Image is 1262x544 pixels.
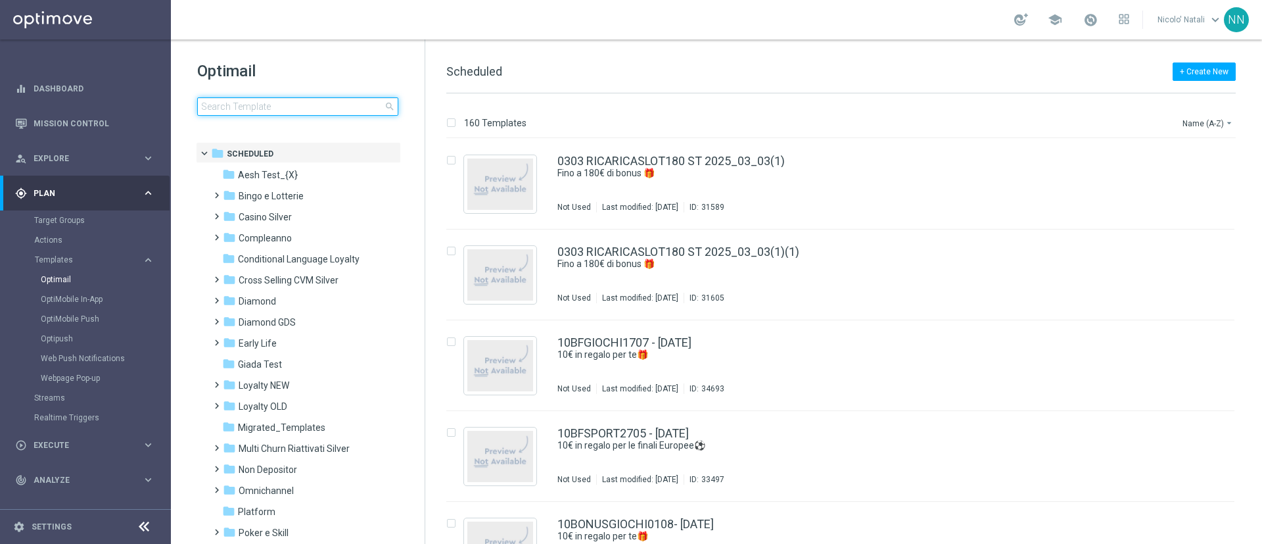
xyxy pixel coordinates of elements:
i: folder [223,462,236,476]
a: 0303 RICARICASLOT180 ST 2025_03_03(1) [557,155,785,167]
span: Migrated_Templates [238,422,325,433]
i: folder [211,147,224,160]
div: Plan [15,187,142,199]
i: keyboard_arrow_right [142,474,154,486]
div: gps_fixed Plan keyboard_arrow_right [14,188,155,199]
div: OptiMobile Push [41,309,170,329]
i: settings [13,521,25,533]
i: folder [222,168,235,181]
button: + Create New [1173,62,1236,81]
a: 10BONUSGIOCHI0108- [DATE] [557,518,714,530]
div: NN [1224,7,1249,32]
div: 31605 [701,293,724,303]
div: Press SPACE to select this row. [433,320,1259,411]
div: Mission Control [14,118,155,129]
span: search [385,101,395,112]
a: 10€ in regalo per te🎁 [557,530,1149,543]
div: Dashboard [15,71,154,106]
a: 10€ in regalo per le finali Europee⚽ [557,439,1149,452]
div: Realtime Triggers [34,408,170,428]
i: folder [223,483,236,497]
button: equalizer Dashboard [14,84,155,94]
i: folder [222,357,235,370]
a: 0303 RICARICASLOT180 ST 2025_03_03(1)(1) [557,246,799,258]
div: Last modified: [DATE] [597,293,684,303]
span: Analyze [34,476,142,484]
span: Platform [238,506,275,518]
i: folder [222,420,235,433]
div: Mission Control [15,106,154,141]
span: Conditional Language Loyalty [238,253,360,265]
div: Fino a 180€ di bonus 🎁​ [557,258,1179,270]
a: Dashboard [34,71,154,106]
div: ID: [684,293,724,303]
span: Early Life [239,337,277,349]
i: person_search [15,153,27,164]
button: Templates keyboard_arrow_right [34,255,155,265]
span: Explore [34,155,142,162]
a: Fino a 180€ di bonus 🎁​ [557,167,1149,180]
div: Explore [15,153,142,164]
div: Press SPACE to select this row. [433,139,1259,230]
span: Casino Silver [239,211,292,223]
div: 34693 [701,383,724,394]
span: Aesh Test_{X} [238,169,298,181]
i: folder [223,294,236,307]
i: folder [223,210,236,223]
button: play_circle_outline Execute keyboard_arrow_right [14,440,155,451]
div: Press SPACE to select this row. [433,230,1259,320]
i: folder [223,315,236,328]
i: folder [222,252,235,265]
div: Actions [34,230,170,250]
span: Execute [34,441,142,449]
i: folder [223,441,236,455]
span: Bingo e Lotterie [239,190,304,202]
div: 10€ in regalo per te🎁 [557,349,1179,361]
i: equalizer [15,83,27,95]
img: noPreview.jpg [467,159,533,210]
div: Webpage Pop-up [41,368,170,388]
h1: Optimail [197,61,398,82]
i: arrow_drop_down [1224,118,1234,128]
i: keyboard_arrow_right [142,439,154,451]
input: Search Template [197,97,398,116]
div: 10€ in regalo per te🎁 [557,530,1179,543]
a: Realtime Triggers [34,412,137,423]
i: play_circle_outline [15,439,27,451]
div: Not Used [557,293,591,303]
img: noPreview.jpg [467,340,533,391]
i: track_changes [15,474,27,486]
i: keyboard_arrow_right [142,187,154,199]
i: folder [223,526,236,539]
div: 33497 [701,474,724,485]
i: folder [222,505,235,518]
i: keyboard_arrow_right [142,152,154,164]
i: gps_fixed [15,187,27,199]
div: 10€ in regalo per le finali Europee⚽ [557,439,1179,452]
div: Last modified: [DATE] [597,383,684,394]
span: Non Depositor [239,464,297,476]
div: Fino a 180€ di bonus 🎁​ [557,167,1179,180]
span: Scheduled [227,148,273,160]
div: ID: [684,383,724,394]
i: folder [223,336,236,349]
a: Actions [34,235,137,245]
a: OptiMobile Push [41,314,137,324]
i: folder [223,399,236,412]
a: Streams [34,393,137,403]
div: Last modified: [DATE] [597,474,684,485]
i: folder [223,189,236,202]
span: Diamond GDS [239,316,296,328]
div: Analyze [15,474,142,486]
span: Diamond [239,295,276,307]
span: Cross Selling CVM Silver [239,274,339,286]
span: Plan [34,189,142,197]
a: Target Groups [34,215,137,226]
span: Loyalty NEW [239,380,289,391]
div: 31589 [701,202,724,212]
div: Streams [34,388,170,408]
img: noPreview.jpg [467,431,533,482]
i: folder [223,231,236,244]
a: OptiMobile In-App [41,294,137,305]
